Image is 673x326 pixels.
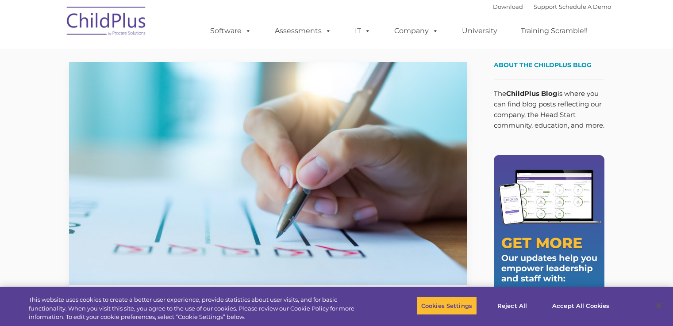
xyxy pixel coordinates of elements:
[385,22,447,40] a: Company
[494,61,592,69] span: About the ChildPlus Blog
[453,22,506,40] a: University
[493,3,523,10] a: Download
[485,296,540,315] button: Reject All
[29,296,370,322] div: This website uses cookies to create a better user experience, provide statistics about user visit...
[506,89,558,98] strong: ChildPlus Blog
[534,3,557,10] a: Support
[416,296,477,315] button: Cookies Settings
[201,22,260,40] a: Software
[493,3,611,10] font: |
[494,88,604,131] p: The is where you can find blog posts reflecting our company, the Head Start community, education,...
[547,296,614,315] button: Accept All Cookies
[649,296,669,315] button: Close
[512,22,596,40] a: Training Scramble!!
[559,3,611,10] a: Schedule A Demo
[266,22,340,40] a: Assessments
[69,62,467,285] img: Efficiency Boost: ChildPlus Online's Enhanced Family Pre-Application Process - Streamlining Appli...
[62,0,151,45] img: ChildPlus by Procare Solutions
[346,22,380,40] a: IT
